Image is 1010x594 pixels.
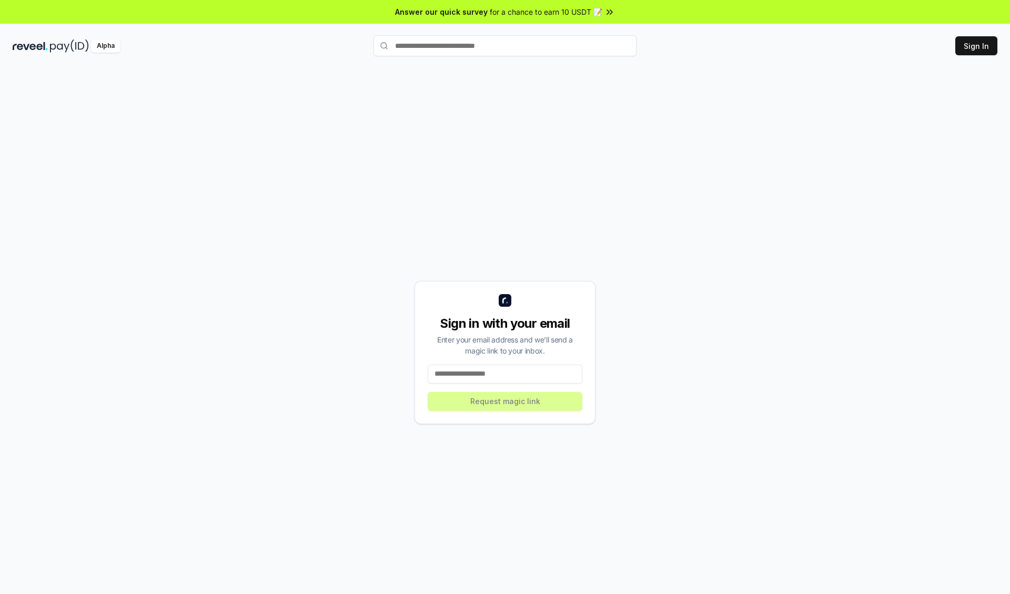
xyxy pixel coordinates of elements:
img: logo_small [499,294,511,307]
span: for a chance to earn 10 USDT 📝 [490,6,602,17]
div: Alpha [91,39,120,53]
img: pay_id [50,39,89,53]
div: Enter your email address and we’ll send a magic link to your inbox. [428,334,582,356]
img: reveel_dark [13,39,48,53]
button: Sign In [955,36,997,55]
div: Sign in with your email [428,315,582,332]
span: Answer our quick survey [395,6,488,17]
